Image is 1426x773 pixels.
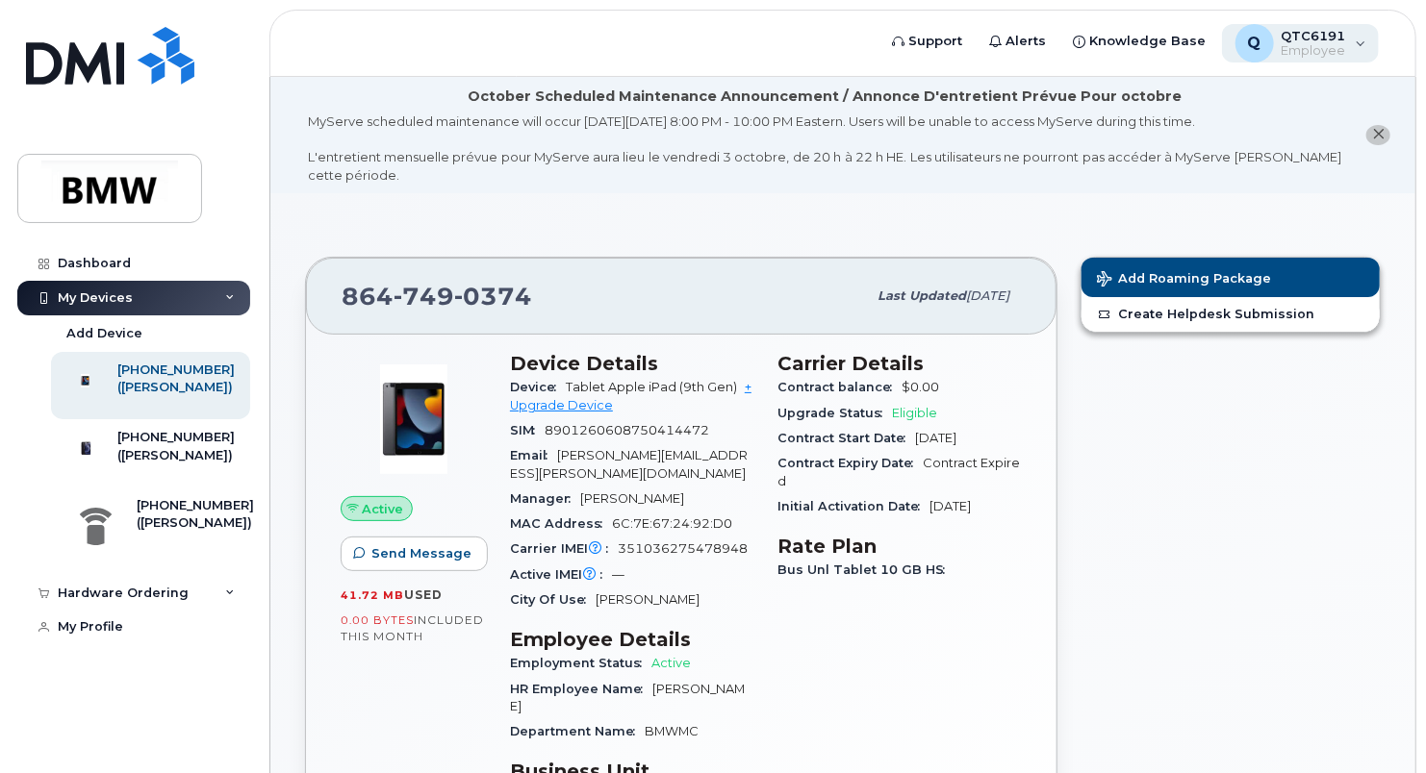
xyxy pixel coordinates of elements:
span: $0.00 [902,380,939,394]
span: used [404,587,443,602]
span: 864 [342,282,532,311]
span: Active [651,656,691,670]
span: SIM [510,423,545,437]
span: 41.72 MB [341,588,404,602]
span: BMWMC [645,724,699,738]
span: [DATE] [966,288,1009,303]
span: 8901260608750414472 [545,423,709,437]
span: City Of Use [510,592,596,607]
span: Manager [510,491,580,506]
span: 749 [394,282,454,311]
span: HR Employee Name [510,682,652,696]
span: Upgrade Status [777,406,892,420]
span: Eligible [892,406,937,420]
span: [PERSON_NAME][EMAIL_ADDRESS][PERSON_NAME][DOMAIN_NAME] [510,448,748,480]
span: 351036275478948 [618,541,748,556]
span: Department Name [510,724,645,738]
span: — [612,567,624,582]
span: Email [510,448,557,462]
div: October Scheduled Maintenance Announcement / Annonce D'entretient Prévue Pour octobre [468,87,1182,107]
span: Contract Expiry Date [777,456,923,470]
span: [DATE] [929,499,971,513]
a: Create Helpdesk Submission [1082,297,1380,332]
span: Initial Activation Date [777,499,929,513]
span: Device [510,380,566,394]
span: Bus Unl Tablet 10 GB HS [777,562,955,577]
h3: Rate Plan [777,535,1022,558]
span: [DATE] [915,431,956,445]
button: close notification [1366,125,1390,145]
span: 0374 [454,282,532,311]
span: [PERSON_NAME] [510,682,745,713]
iframe: Messenger Launcher [1342,689,1412,759]
span: Tablet Apple iPad (9th Gen) [566,380,737,394]
span: Active IMEI [510,567,612,582]
span: Contract balance [777,380,902,394]
button: Add Roaming Package [1082,258,1380,297]
div: MyServe scheduled maintenance will occur [DATE][DATE] 8:00 PM - 10:00 PM Eastern. Users will be u... [308,112,1341,184]
span: Employment Status [510,656,651,670]
span: MAC Address [510,516,612,531]
span: 6C:7E:67:24:92:D0 [612,516,732,531]
span: 0.00 Bytes [341,613,414,627]
a: + Upgrade Device [510,380,751,411]
span: Carrier IMEI [510,541,618,556]
img: image20231002-3703462-17fd4bd.jpeg [356,362,471,477]
span: Send Message [371,544,471,562]
span: [PERSON_NAME] [596,592,700,607]
h3: Employee Details [510,628,754,651]
span: Active [363,500,404,518]
span: [PERSON_NAME] [580,491,684,506]
span: included this month [341,612,484,644]
h3: Device Details [510,352,754,375]
span: Add Roaming Package [1097,271,1271,289]
span: Last updated [878,288,966,303]
button: Send Message [341,536,488,571]
span: Contract Start Date [777,431,915,445]
h3: Carrier Details [777,352,1022,375]
span: Contract Expired [777,456,1020,487]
